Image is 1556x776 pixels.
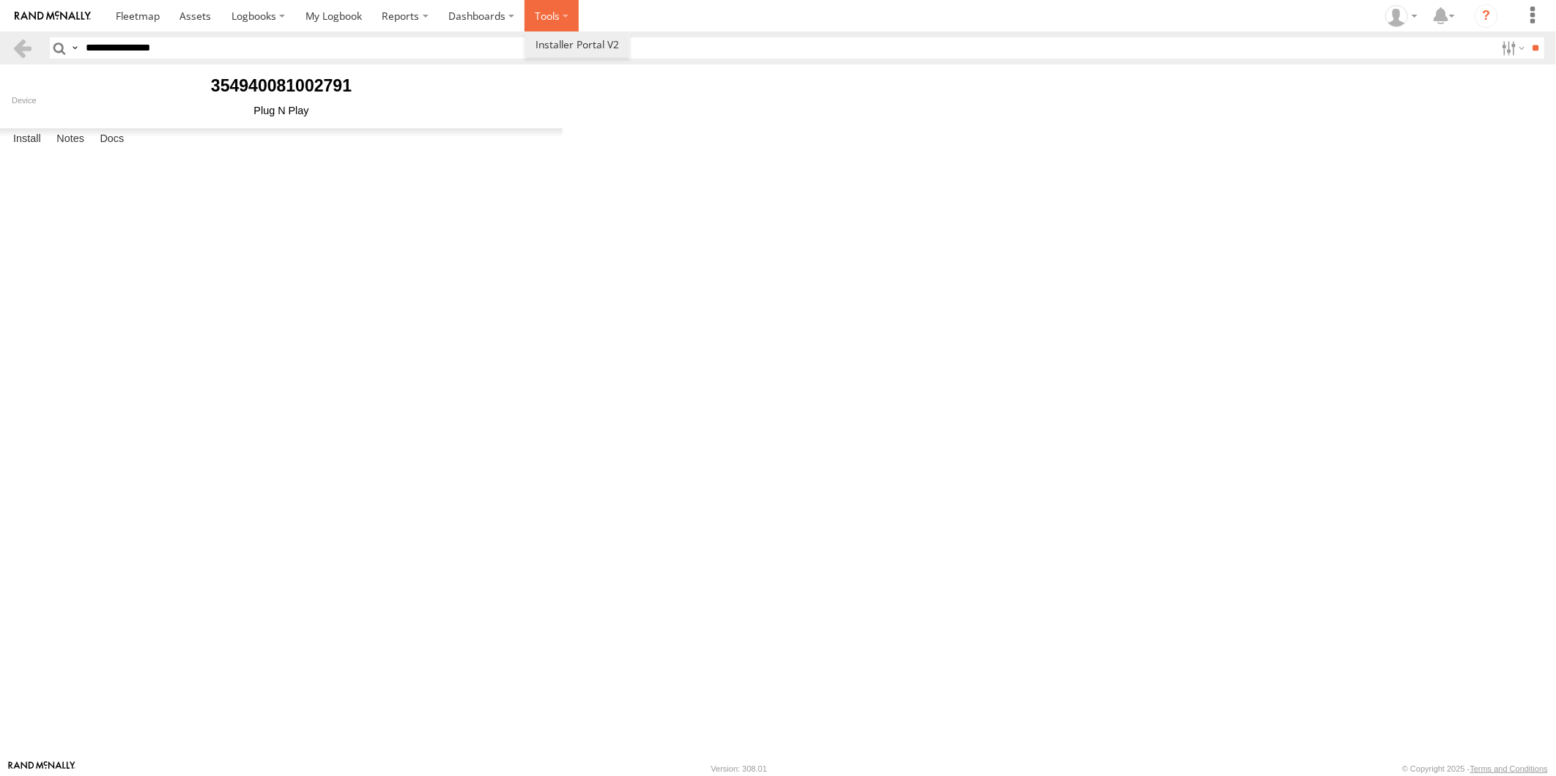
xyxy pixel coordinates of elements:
[1470,764,1548,773] a: Terms and Conditions
[1475,4,1498,28] i: ?
[12,105,551,116] div: Plug N Play
[1380,5,1423,27] div: Zarni Lwin
[69,37,81,59] label: Search Query
[12,37,33,59] a: Back to previous Page
[1496,37,1527,59] label: Search Filter Options
[8,761,75,776] a: Visit our Website
[711,764,767,773] div: Version: 308.01
[6,129,48,149] label: Install
[49,129,92,149] label: Notes
[12,96,551,105] div: Device
[1402,764,1548,773] div: © Copyright 2025 -
[92,129,131,149] label: Docs
[15,11,91,21] img: rand-logo.svg
[211,76,352,95] b: 354940081002791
